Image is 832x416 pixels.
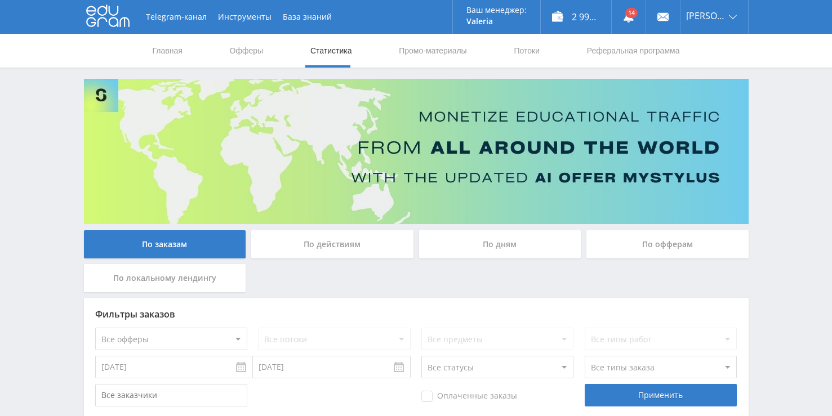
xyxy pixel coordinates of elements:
a: Потоки [513,34,541,68]
div: Применить [585,384,737,406]
div: По действиям [251,230,413,258]
div: По заказам [84,230,246,258]
a: Офферы [229,34,265,68]
a: Главная [152,34,184,68]
p: Valeria [466,17,527,26]
span: Оплаченные заказы [421,391,517,402]
div: По офферам [586,230,749,258]
div: Фильтры заказов [95,309,737,319]
img: Banner [84,79,749,224]
span: [PERSON_NAME] [686,11,726,20]
input: Все заказчики [95,384,247,406]
a: Реферальная программа [586,34,681,68]
p: Ваш менеджер: [466,6,527,15]
div: По дням [419,230,581,258]
a: Промо-материалы [398,34,468,68]
a: Статистика [309,34,353,68]
div: По локальному лендингу [84,264,246,292]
